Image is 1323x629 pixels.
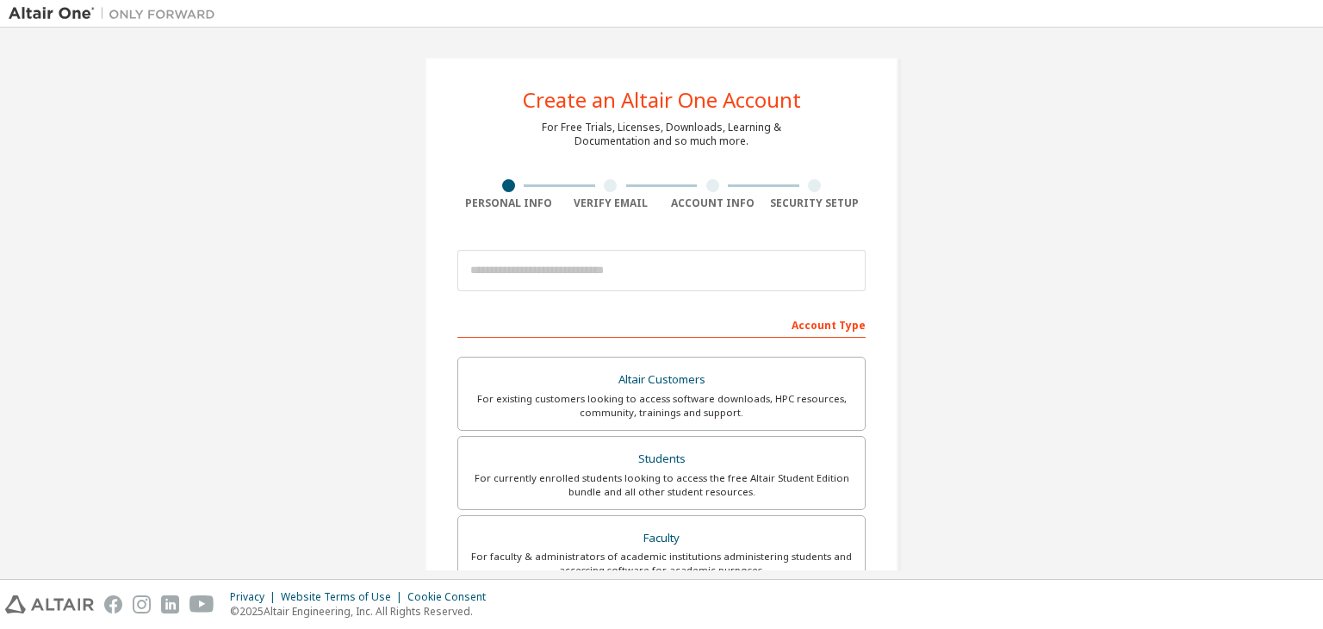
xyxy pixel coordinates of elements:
div: Verify Email [560,196,662,210]
img: altair_logo.svg [5,595,94,613]
div: Account Type [457,310,866,338]
div: For currently enrolled students looking to access the free Altair Student Edition bundle and all ... [469,471,854,499]
div: Website Terms of Use [281,590,407,604]
div: Personal Info [457,196,560,210]
img: youtube.svg [189,595,214,613]
div: Altair Customers [469,368,854,392]
p: © 2025 Altair Engineering, Inc. All Rights Reserved. [230,604,496,619]
div: Faculty [469,526,854,551]
div: Create an Altair One Account [523,90,801,110]
div: Cookie Consent [407,590,496,604]
img: instagram.svg [133,595,151,613]
div: Security Setup [764,196,866,210]
img: Altair One [9,5,224,22]
div: For existing customers looking to access software downloads, HPC resources, community, trainings ... [469,392,854,420]
div: Account Info [661,196,764,210]
div: For Free Trials, Licenses, Downloads, Learning & Documentation and so much more. [542,121,781,148]
div: Privacy [230,590,281,604]
img: linkedin.svg [161,595,179,613]
img: facebook.svg [104,595,122,613]
div: Students [469,447,854,471]
div: For faculty & administrators of academic institutions administering students and accessing softwa... [469,550,854,577]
